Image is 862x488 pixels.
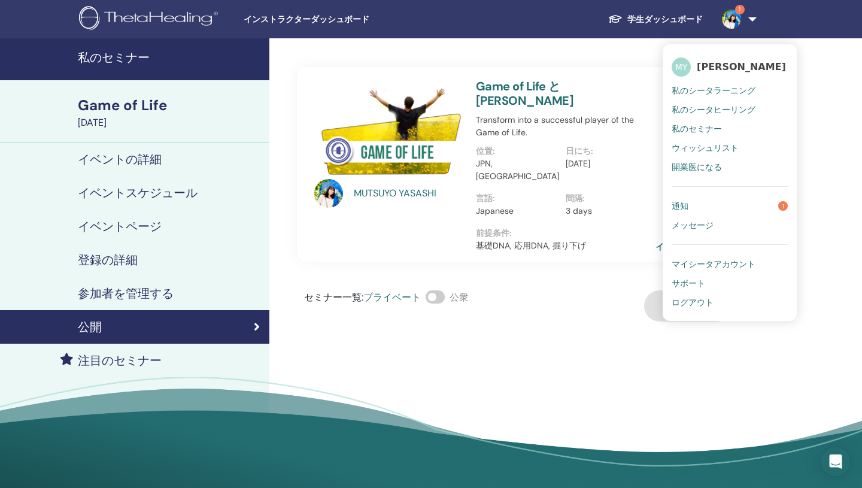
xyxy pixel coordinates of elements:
[78,253,138,267] h4: 登録の詳細
[672,254,788,274] a: マイシータアカウント
[476,145,559,157] p: 位置 :
[314,79,462,183] img: Game of Life
[672,119,788,138] a: 私のセミナー
[314,179,343,208] img: default.jpg
[821,447,850,476] div: Open Intercom Messenger
[450,291,469,304] span: 公衆
[566,192,648,205] p: 間隔 :
[672,196,788,216] a: 通知1
[672,157,788,177] a: 開業医になる
[78,320,102,334] h4: 公開
[566,157,648,170] p: [DATE]
[672,138,788,157] a: ウィッシュリスト
[566,145,648,157] p: 日にち :
[476,240,655,252] p: 基礎DNA, 応用DNA, 掘り下げ
[672,104,755,115] span: 私のシータヒーリング
[476,78,573,108] a: Game of Life と [PERSON_NAME]
[672,259,755,269] span: マイシータアカウント
[244,13,423,26] span: インストラクターダッシュボード
[672,100,788,119] a: 私のシータヒーリング
[672,81,788,100] a: 私のシータラーニング
[672,57,691,77] span: MY
[672,274,788,293] a: サポート
[672,85,755,96] span: 私のシータラーニング
[78,286,174,301] h4: 参加者を管理する
[655,238,732,256] a: イベントページ
[599,8,712,31] a: 学生ダッシュボード
[79,6,222,33] img: logo.png
[672,123,722,134] span: 私のセミナー
[672,53,788,81] a: MY[PERSON_NAME]
[735,5,745,14] span: 1
[672,201,688,211] span: 通知
[672,216,788,235] a: メッセージ
[672,220,714,231] span: メッセージ
[363,291,421,304] span: プライベート
[476,192,559,205] p: 言語 :
[566,205,648,217] p: 3 days
[78,95,262,116] div: Game of Life
[672,297,714,308] span: ログアウト
[663,44,797,321] ul: 1
[78,50,262,65] h4: 私のセミナー
[672,162,722,172] span: 開業医になる
[78,116,262,130] div: [DATE]
[476,227,655,240] p: 前提条件 :
[354,186,465,201] a: MUTSUYO YASASHI
[476,205,559,217] p: Japanese
[476,157,559,183] p: JPN, [GEOGRAPHIC_DATA]
[608,14,623,24] img: graduation-cap-white.svg
[78,219,162,234] h4: イベントページ
[78,152,162,166] h4: イベントの詳細
[78,353,162,368] h4: 注目のセミナー
[78,186,198,200] h4: イベントスケジュール
[722,10,741,29] img: default.jpg
[672,143,739,153] span: ウィッシュリスト
[476,114,655,139] p: Transform into a successful player of the Game of Life.
[778,201,788,211] span: 1
[672,278,705,289] span: サポート
[71,95,269,130] a: Game of Life[DATE]
[304,291,363,304] span: セミナー一覧 :
[697,60,786,73] span: [PERSON_NAME]
[672,293,788,312] a: ログアウト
